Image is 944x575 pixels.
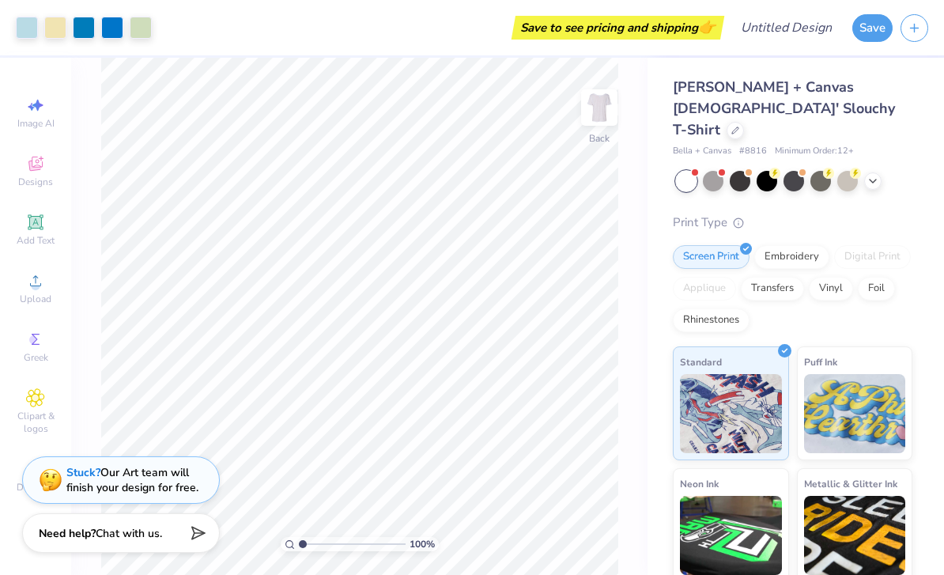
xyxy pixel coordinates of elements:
[804,475,897,492] span: Metallic & Glitter Ink
[698,17,716,36] span: 👉
[739,145,767,158] span: # 8816
[515,16,720,40] div: Save to see pricing and shipping
[728,12,844,44] input: Untitled Design
[410,537,435,551] span: 100 %
[852,14,893,42] button: Save
[673,145,731,158] span: Bella + Canvas
[673,308,750,332] div: Rhinestones
[680,354,722,370] span: Standard
[741,277,804,301] div: Transfers
[673,214,912,232] div: Print Type
[673,277,736,301] div: Applique
[804,354,837,370] span: Puff Ink
[680,374,782,453] img: Standard
[680,475,719,492] span: Neon Ink
[754,245,829,269] div: Embroidery
[589,131,610,146] div: Back
[673,245,750,269] div: Screen Print
[858,277,895,301] div: Foil
[804,496,906,575] img: Metallic & Glitter Ink
[673,78,895,139] span: [PERSON_NAME] + Canvas [DEMOGRAPHIC_DATA]' Slouchy T-Shirt
[834,245,911,269] div: Digital Print
[804,374,906,453] img: Puff Ink
[775,145,854,158] span: Minimum Order: 12 +
[583,92,615,123] img: Back
[809,277,853,301] div: Vinyl
[680,496,782,575] img: Neon Ink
